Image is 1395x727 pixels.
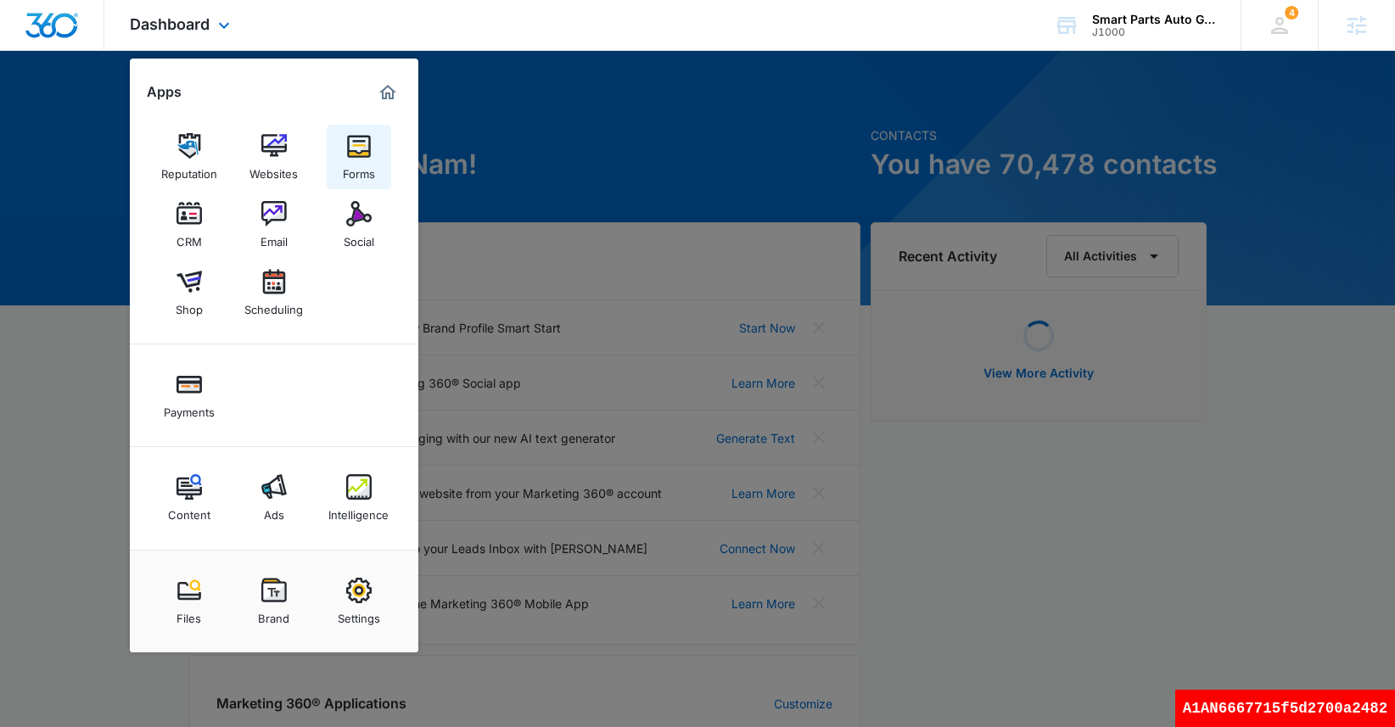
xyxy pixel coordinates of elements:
[164,397,215,419] div: Payments
[242,193,306,257] a: Email
[242,125,306,189] a: Websites
[328,500,389,522] div: Intelligence
[157,569,221,634] a: Files
[327,466,391,530] a: Intelligence
[261,226,288,249] div: Email
[157,193,221,257] a: CRM
[157,125,221,189] a: Reputation
[327,569,391,634] a: Settings
[130,15,210,33] span: Dashboard
[157,363,221,428] a: Payments
[258,603,289,625] div: Brand
[343,159,375,181] div: Forms
[147,84,182,100] h2: Apps
[1092,13,1216,26] div: account name
[264,500,284,522] div: Ads
[244,294,303,316] div: Scheduling
[242,569,306,634] a: Brand
[242,466,306,530] a: Ads
[1175,690,1395,727] div: A1AN6667715f5d2700a2482
[374,79,401,106] a: Marketing 360® Dashboard
[327,125,391,189] a: Forms
[176,226,202,249] div: CRM
[157,260,221,325] a: Shop
[327,193,391,257] a: Social
[1285,6,1298,20] div: notifications count
[157,466,221,530] a: Content
[176,294,203,316] div: Shop
[161,159,217,181] div: Reputation
[176,603,201,625] div: Files
[344,226,374,249] div: Social
[242,260,306,325] a: Scheduling
[338,603,380,625] div: Settings
[168,500,210,522] div: Content
[249,159,298,181] div: Websites
[1285,6,1298,20] span: 4
[1092,26,1216,38] div: account id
